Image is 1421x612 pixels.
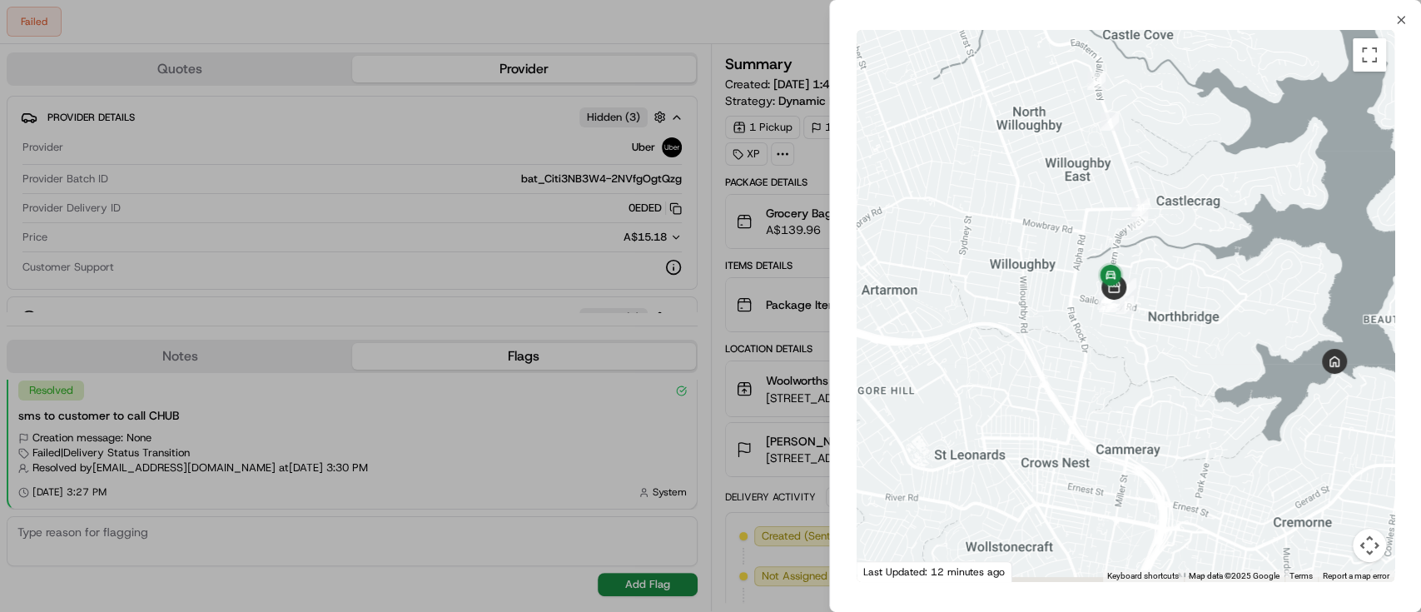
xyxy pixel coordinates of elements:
[861,560,916,582] img: Google
[1323,571,1389,580] a: Report a map error
[1353,529,1386,562] button: Map camera controls
[1189,571,1279,580] span: Map data ©2025 Google
[1101,285,1120,303] div: 21
[1087,72,1105,90] div: 10
[857,561,1012,582] div: Last Updated: 12 minutes ago
[1353,38,1386,72] button: Toggle fullscreen view
[1099,294,1117,312] div: 15
[1107,570,1179,582] button: Keyboard shortcuts
[1105,294,1124,312] div: 16
[1118,278,1136,296] div: 1
[1289,571,1313,580] a: Terms
[1130,211,1148,230] div: 3
[1131,198,1150,216] div: 11
[1115,296,1134,314] div: 2
[1106,290,1125,308] div: 17
[1097,291,1115,310] div: 12
[861,560,916,582] a: Open this area in Google Maps (opens a new window)
[1101,112,1119,131] div: 4
[1105,286,1124,304] div: 18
